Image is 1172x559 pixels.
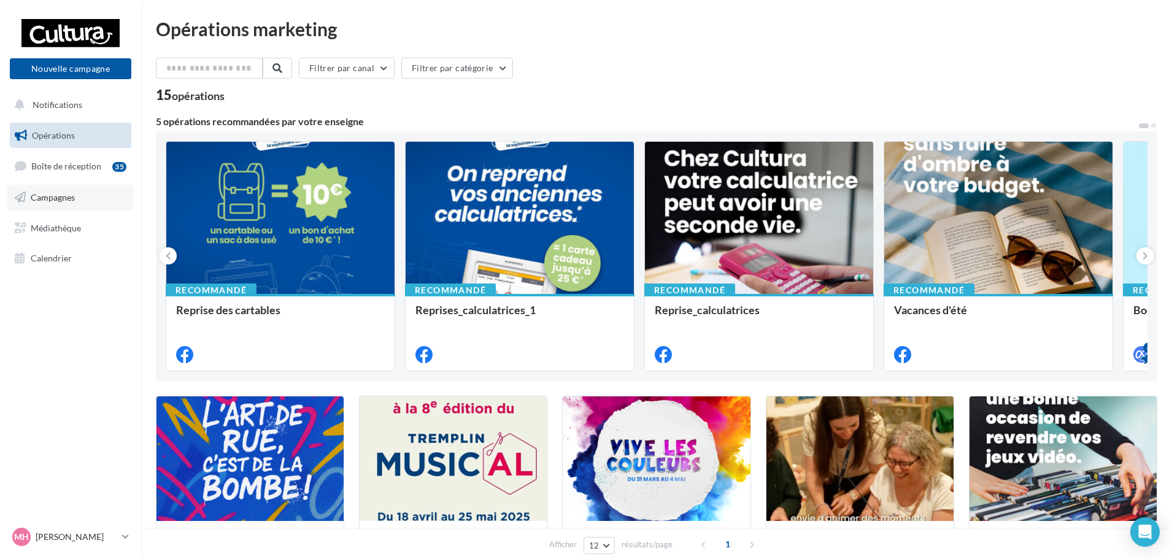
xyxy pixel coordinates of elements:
[156,20,1157,38] div: Opérations marketing
[31,222,81,233] span: Médiathèque
[31,253,72,263] span: Calendrier
[31,161,101,171] span: Boîte de réception
[405,283,496,297] div: Recommandé
[31,192,75,202] span: Campagnes
[7,185,134,210] a: Campagnes
[7,123,134,148] a: Opérations
[176,304,385,328] div: Reprise des cartables
[894,304,1103,328] div: Vacances d'été
[622,539,673,550] span: résultats/page
[172,90,225,101] div: opérations
[1130,517,1160,547] div: Open Intercom Messenger
[156,88,225,102] div: 15
[7,215,134,241] a: Médiathèque
[10,58,131,79] button: Nouvelle campagne
[7,153,134,179] a: Boîte de réception35
[415,304,624,328] div: Reprises_calculatrices_1
[549,539,577,550] span: Afficher
[655,304,863,328] div: Reprise_calculatrices
[14,531,29,543] span: MH
[1143,342,1154,353] div: 4
[589,541,599,550] span: 12
[401,58,513,79] button: Filtrer par catégorie
[166,283,256,297] div: Recommandé
[10,525,131,549] a: MH [PERSON_NAME]
[7,245,134,271] a: Calendrier
[884,283,974,297] div: Recommandé
[36,531,117,543] p: [PERSON_NAME]
[718,534,738,554] span: 1
[33,99,82,110] span: Notifications
[112,162,126,172] div: 35
[156,117,1138,126] div: 5 opérations recommandées par votre enseigne
[7,92,129,118] button: Notifications
[299,58,395,79] button: Filtrer par canal
[32,130,75,141] span: Opérations
[584,537,615,554] button: 12
[644,283,735,297] div: Recommandé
